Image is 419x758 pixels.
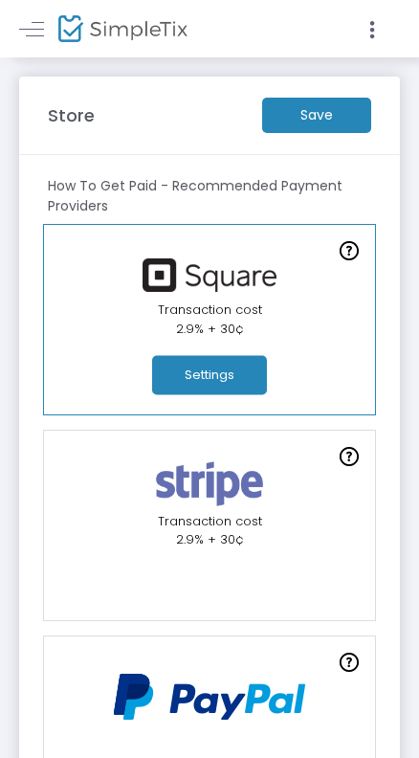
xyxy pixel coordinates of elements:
[48,176,371,216] m-panel-subtitle: How To Get Paid - Recommended Payment Providers
[145,457,275,510] img: stripe.png
[340,653,359,672] img: question-mark
[340,447,359,466] img: question-mark
[158,301,262,319] span: Transaction cost
[104,663,315,731] img: PayPal Logo
[158,512,262,530] span: Transaction cost
[152,356,267,395] button: Settings
[133,258,286,292] img: square.png
[176,320,244,338] span: 2.9% + 30¢
[262,98,371,133] m-button: Save
[48,102,95,128] m-panel-title: Store
[340,241,359,260] img: question-mark
[176,530,244,548] span: 2.9% + 30¢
